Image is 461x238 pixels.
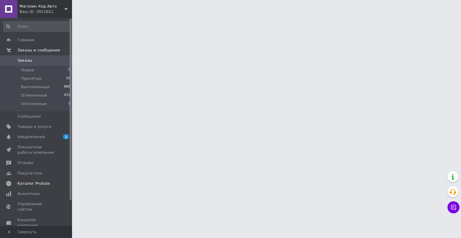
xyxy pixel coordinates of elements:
span: Магазин Ход Авто [20,4,65,9]
span: Показатели работы компании [17,144,56,155]
span: Новые [21,67,34,73]
span: 0 [68,67,70,73]
span: 888 [64,84,70,90]
span: Выполненные [21,84,50,90]
span: 472 [64,93,70,98]
span: Главная [17,37,34,43]
div: Ваш ID: 3911821 [20,9,72,14]
span: Кошелек компании [17,217,56,228]
span: Заказы [17,58,32,63]
span: Отзывы [17,160,33,165]
span: Принятые [21,76,42,81]
input: Поиск [3,21,71,32]
span: Каталог ProSale [17,181,50,186]
span: Управление сайтом [17,201,56,212]
span: 1 [63,134,69,139]
button: Чат с покупателем [447,201,459,213]
span: Отмененные [21,93,47,98]
span: Оплаченные [21,101,47,107]
span: Заказы и сообщения [17,48,60,53]
span: Уведомления [17,134,45,140]
span: Покупатели [17,171,42,176]
span: Сообщения [17,114,41,119]
span: Аналитика [17,191,40,196]
span: 16 [66,76,70,81]
span: Товары и услуги [17,124,51,129]
span: 1 [68,101,70,107]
